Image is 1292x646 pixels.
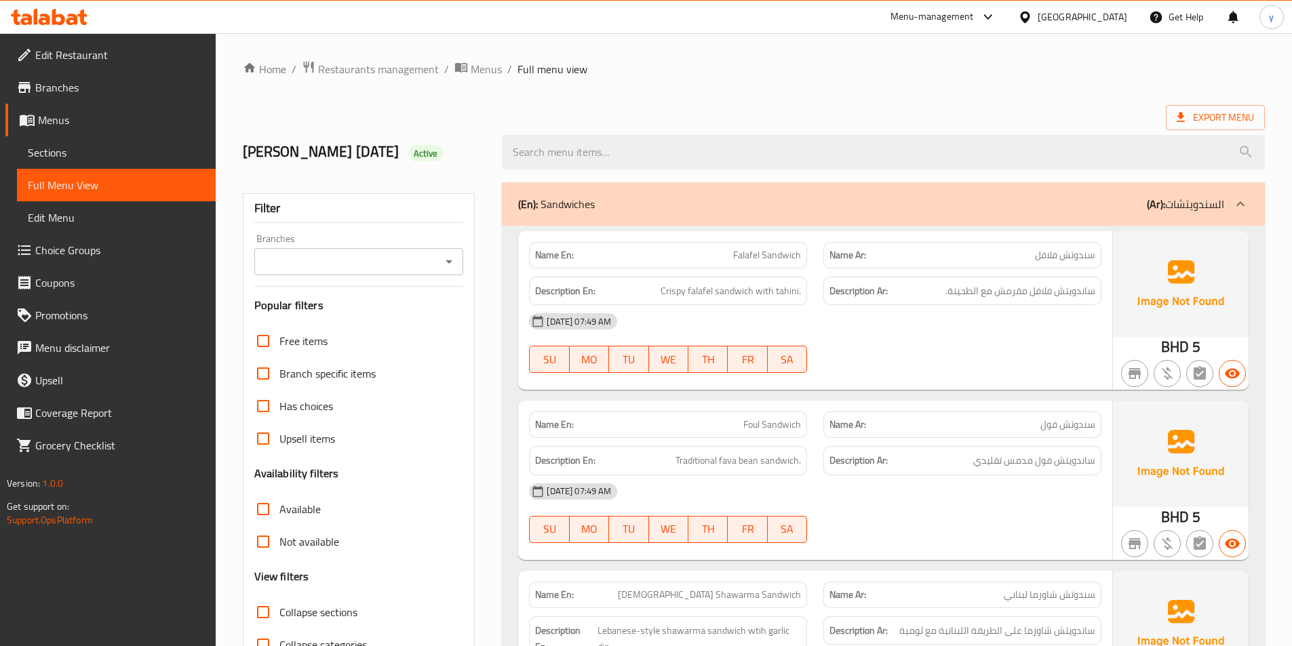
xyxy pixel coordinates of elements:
[733,350,762,369] span: FR
[42,475,63,492] span: 1.0.0
[1219,530,1246,557] button: Available
[243,142,486,162] h2: [PERSON_NAME] [DATE]
[890,9,974,25] div: Menu-management
[614,350,643,369] span: TU
[507,61,512,77] li: /
[541,485,616,498] span: [DATE] 07:49 AM
[254,194,464,223] div: Filter
[7,475,40,492] span: Version:
[570,516,609,543] button: MO
[1161,334,1189,360] span: BHD
[471,61,502,77] span: Menus
[1269,9,1274,24] span: y
[945,283,1095,300] span: ساندويتش فلافل مقرمش مع الطحينة.
[279,501,321,517] span: Available
[1161,504,1189,530] span: BHD
[1035,248,1095,262] span: سندوتش فلافل
[35,79,205,96] span: Branches
[279,604,357,620] span: Collapse sections
[5,234,216,266] a: Choice Groups
[570,346,609,373] button: MO
[1219,360,1246,387] button: Available
[829,283,888,300] strong: Description Ar:
[35,405,205,421] span: Coverage Report
[609,516,648,543] button: TU
[1121,530,1148,557] button: Not branch specific item
[768,516,807,543] button: SA
[773,519,802,539] span: SA
[535,248,574,262] strong: Name En:
[5,104,216,136] a: Menus
[254,466,339,481] h3: Availability filters
[243,60,1265,78] nav: breadcrumb
[17,201,216,234] a: Edit Menu
[529,346,569,373] button: SU
[279,533,339,550] span: Not available
[728,346,767,373] button: FR
[35,307,205,323] span: Promotions
[535,519,564,539] span: SU
[688,516,728,543] button: TH
[279,365,376,382] span: Branch specific items
[5,429,216,462] a: Grocery Checklist
[254,569,309,584] h3: View filters
[829,248,866,262] strong: Name Ar:
[676,452,801,469] span: Traditional fava bean sandwich.
[5,364,216,397] a: Upsell
[517,61,587,77] span: Full menu view
[649,346,688,373] button: WE
[518,194,538,214] b: (En):
[1004,588,1095,602] span: سندوتش شاورما لبناني
[502,135,1265,169] input: search
[1186,530,1213,557] button: Not has choices
[829,452,888,469] strong: Description Ar:
[728,516,767,543] button: FR
[541,315,616,328] span: [DATE] 07:49 AM
[535,452,595,469] strong: Description En:
[654,519,683,539] span: WE
[35,437,205,453] span: Grocery Checklist
[649,516,688,543] button: WE
[661,283,801,300] span: Crispy falafel sandwich with tahini.
[694,350,722,369] span: TH
[654,350,683,369] span: WE
[1177,109,1254,126] span: Export Menu
[1154,530,1181,557] button: Purchased item
[829,418,866,432] strong: Name Ar:
[529,516,569,543] button: SU
[28,209,205,226] span: Edit Menu
[35,372,205,388] span: Upsell
[1154,360,1181,387] button: Purchased item
[7,511,93,529] a: Support.OpsPlatform
[1192,504,1200,530] span: 5
[694,519,722,539] span: TH
[899,622,1095,639] span: ساندويتش شاورما على الطريقة اللبنانية مع ثومية
[1166,105,1265,130] span: Export Menu
[444,61,449,77] li: /
[535,418,574,432] strong: Name En:
[575,350,604,369] span: MO
[254,298,464,313] h3: Popular filters
[773,350,802,369] span: SA
[5,71,216,104] a: Branches
[28,144,205,161] span: Sections
[408,147,444,160] span: Active
[408,145,444,161] div: Active
[502,182,1265,226] div: (En): Sandwiches(Ar):السندويتشات
[28,177,205,193] span: Full Menu View
[38,112,205,128] span: Menus
[1147,196,1224,212] p: السندويتشات
[1121,360,1148,387] button: Not branch specific item
[35,242,205,258] span: Choice Groups
[292,61,296,77] li: /
[439,252,458,271] button: Open
[5,331,216,364] a: Menu disclaimer
[973,452,1095,469] span: ساندويتش فول مدمس تقليدي
[35,275,205,291] span: Coupons
[17,169,216,201] a: Full Menu View
[279,398,333,414] span: Has choices
[279,430,335,447] span: Upsell items
[243,61,286,77] a: Home
[1147,194,1165,214] b: (Ar):
[5,266,216,299] a: Coupons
